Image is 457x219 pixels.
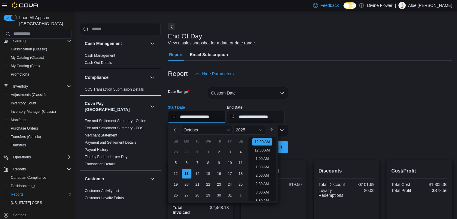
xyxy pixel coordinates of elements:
[85,162,115,166] span: Transaction Details
[85,176,148,182] button: Customer
[17,15,72,27] span: Load All Apps in [GEOGRAPHIC_DATA]
[11,92,46,97] span: Adjustments (Classic)
[225,190,235,200] div: day-31
[80,86,161,95] div: Compliance
[6,45,74,53] button: Classification (Classic)
[6,141,74,149] button: Transfers
[85,53,115,58] span: Cash Management
[203,180,213,189] div: day-22
[11,118,26,122] span: Manifests
[6,107,74,116] button: Inventory Manager (Classic)
[236,180,245,189] div: day-25
[11,200,42,205] span: [US_STATE] CCRS
[13,213,26,217] span: Settings
[348,182,374,187] div: -$101.69
[168,40,256,46] div: View a sales snapshot for a date or date range.
[8,125,41,132] a: Purchase Orders
[149,74,156,81] button: Compliance
[8,91,48,98] a: Adjustments (Classic)
[398,2,406,9] div: Aloe Samuels
[11,126,38,131] span: Purchase Orders
[173,205,190,215] strong: Total Invoiced
[227,111,285,123] input: Press the down key to open a popover containing a calendar.
[85,176,104,182] h3: Customer
[85,148,108,152] a: Payout History
[6,182,74,190] a: Dashboards
[171,169,181,178] div: day-12
[11,211,29,219] a: Settings
[248,137,276,201] ul: Time
[171,190,181,200] div: day-26
[6,133,74,141] button: Transfers (Classic)
[8,199,72,206] span: Washington CCRS
[85,196,124,200] a: Customer Loyalty Points
[225,136,235,146] div: Fr
[11,47,47,52] span: Classification (Classic)
[11,37,72,44] span: Catalog
[11,72,29,77] span: Promotions
[253,155,271,162] li: 1:00 AM
[11,101,36,106] span: Inventory Count
[236,190,245,200] div: day-1
[11,109,56,114] span: Inventory Manager (Classic)
[203,190,213,200] div: day-29
[236,136,245,146] div: Sa
[253,197,271,204] li: 3:30 AM
[85,119,146,123] a: Fee and Settlement Summary - Online
[253,172,271,179] li: 2:00 AM
[8,125,72,132] span: Purchase Orders
[85,100,148,112] button: Cova Pay [GEOGRAPHIC_DATA]
[253,163,271,171] li: 1:30 AM
[408,2,452,9] p: Aloe [PERSON_NAME]
[170,147,246,201] div: October, 2025
[80,52,161,69] div: Cash Management
[8,91,72,98] span: Adjustments (Classic)
[8,62,42,70] a: My Catalog (Beta)
[13,84,28,89] span: Inventory
[1,82,74,91] button: Inventory
[182,158,191,168] div: day-6
[13,167,26,172] span: Reports
[85,74,148,80] button: Compliance
[170,125,180,135] button: Previous Month
[12,2,39,8] img: Cova
[11,166,28,173] button: Reports
[6,190,74,199] button: Reports
[8,142,72,149] span: Transfers
[320,2,339,8] span: Feedback
[391,188,418,193] div: Total Profit
[8,174,72,181] span: Canadian Compliance
[8,199,44,206] a: [US_STATE] CCRS
[280,128,285,133] button: Open list of options
[214,147,224,157] div: day-2
[168,105,185,110] label: Start Date
[421,188,447,193] div: $878.56
[182,147,191,157] div: day-29
[13,155,31,160] span: Operations
[8,191,72,198] span: Reports
[214,136,224,146] div: Th
[193,68,236,80] button: Hide Parameters
[184,127,199,132] span: October
[8,142,28,149] a: Transfers
[318,167,375,175] h2: Discounts
[8,54,72,61] span: My Catalog (Classic)
[8,133,72,140] span: Transfers (Classic)
[252,138,272,145] li: 12:00 AM
[149,103,156,110] button: Cova Pay [GEOGRAPHIC_DATA]
[11,192,23,197] span: Reports
[6,53,74,62] button: My Catalog (Classic)
[8,116,72,124] span: Manifests
[168,33,202,40] h3: End Of Day
[85,74,108,80] h3: Compliance
[11,134,41,139] span: Transfers (Classic)
[149,40,156,47] button: Cash Management
[11,211,72,219] span: Settings
[225,169,235,178] div: day-17
[203,147,213,157] div: day-1
[202,71,234,77] span: Hide Parameters
[80,117,161,170] div: Cova Pay [GEOGRAPHIC_DATA]
[11,83,30,90] button: Inventory
[193,190,202,200] div: day-28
